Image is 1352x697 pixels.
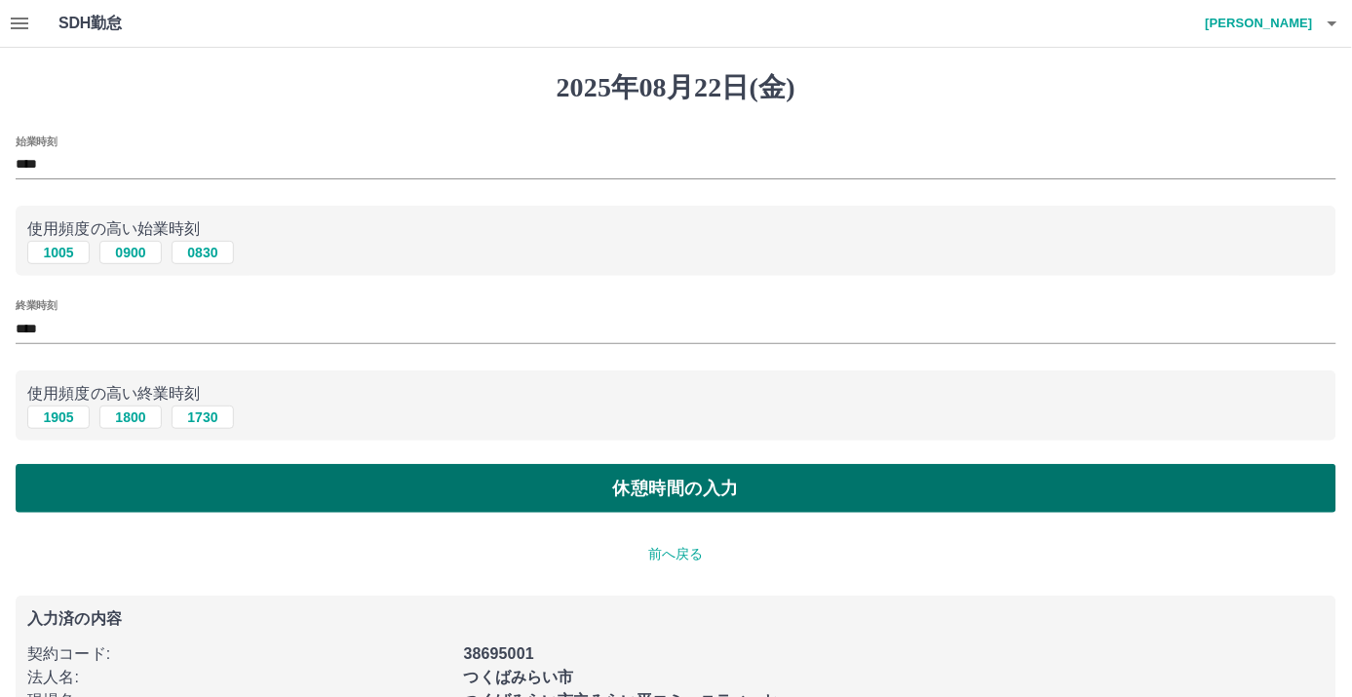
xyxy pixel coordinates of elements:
button: 1005 [27,241,90,264]
p: 前へ戻る [16,544,1336,564]
b: 38695001 [464,645,534,662]
button: 0830 [172,241,234,264]
label: 始業時刻 [16,134,57,148]
button: 0900 [99,241,162,264]
p: 使用頻度の高い終業時刻 [27,382,1325,406]
h1: 2025年08月22日(金) [16,71,1336,104]
p: 入力済の内容 [27,611,1325,627]
p: 法人名 : [27,666,452,689]
button: 1905 [27,406,90,429]
p: 使用頻度の高い始業時刻 [27,217,1325,241]
button: 休憩時間の入力 [16,464,1336,513]
label: 終業時刻 [16,298,57,313]
p: 契約コード : [27,642,452,666]
button: 1730 [172,406,234,429]
button: 1800 [99,406,162,429]
b: つくばみらい市 [464,669,574,685]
